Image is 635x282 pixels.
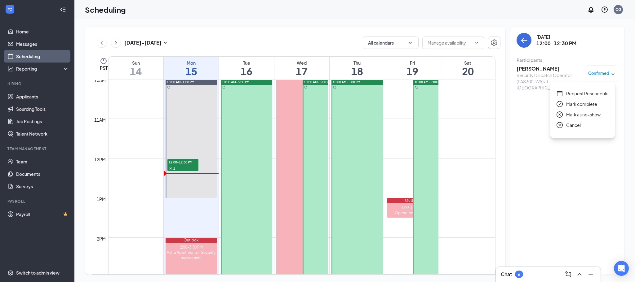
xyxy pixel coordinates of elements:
[615,7,621,12] div: CG
[557,90,563,97] span: calendar
[407,40,413,46] svg: ChevronDown
[474,40,479,45] svg: ChevronDown
[566,90,609,97] span: Request Reschedule
[7,66,14,72] svg: Analysis
[16,25,69,38] a: Home
[16,66,69,72] div: Reporting
[330,60,384,66] div: Thu
[93,156,107,163] div: 12pm
[16,128,69,140] a: Talent Network
[517,33,531,48] button: back-button
[333,86,336,89] svg: Sync
[166,245,217,250] div: 2:00-3:30 PM
[518,272,520,277] div: 6
[588,70,609,76] span: Confirmed
[166,250,217,260] div: Astra Apartments - Security assessment
[16,38,69,50] a: Messages
[164,57,219,80] a: September 15, 2025
[169,167,172,170] svg: User
[575,269,584,279] button: ChevronUp
[557,122,563,128] span: close-circle
[501,271,512,278] h3: Chat
[363,37,419,49] button: All calendarsChevronDown
[173,166,175,171] span: 1
[222,80,250,84] span: 10:00 AM-5:00 PM
[100,57,107,65] svg: Clock
[330,66,384,76] h1: 18
[385,57,440,80] a: September 19, 2025
[162,39,169,46] svg: SmallChevronDown
[16,168,69,180] a: Documents
[222,86,225,89] svg: Sync
[219,60,274,66] div: Tue
[566,111,601,118] span: Mark as no-show
[304,86,307,89] svg: Sync
[415,80,442,84] span: 10:00 AM-5:00 PM
[16,115,69,128] a: Job Postings
[16,270,60,276] div: Switch to admin view
[219,57,274,80] a: September 16, 2025
[109,60,163,66] div: Sun
[385,66,440,76] h1: 19
[611,72,615,76] span: down
[517,72,582,91] div: Security Dispatch Operator (PAS300-WA) at [GEOGRAPHIC_DATA]
[164,66,219,76] h1: 15
[16,90,69,103] a: Applicants
[85,4,126,15] h1: Scheduling
[387,210,438,215] div: Operations Meeting
[100,65,108,71] span: PST
[16,208,69,220] a: PayrollCrown
[557,111,563,118] span: close-circle
[166,238,217,243] div: Outlook
[274,57,329,80] a: September 17, 2025
[387,205,438,210] div: 1:00-1:30 PM
[274,66,329,76] h1: 17
[95,196,107,202] div: 1pm
[7,199,68,204] div: Payroll
[385,60,440,66] div: Fri
[566,101,597,107] span: Mark complete
[219,66,274,76] h1: 16
[415,86,418,89] svg: Sync
[566,122,581,128] span: Cancel
[16,155,69,168] a: Team
[536,34,576,40] div: [DATE]
[587,6,595,13] svg: Notifications
[109,57,163,80] a: September 14, 2025
[517,65,582,72] h3: [PERSON_NAME]
[576,271,583,278] svg: ChevronUp
[586,269,596,279] button: Minimize
[93,116,107,123] div: 11am
[536,40,576,47] h3: 12:00-12:30 PM
[304,80,331,84] span: 10:00 AM-5:00 PM
[330,57,384,80] a: September 18, 2025
[488,37,500,49] button: Settings
[60,7,66,13] svg: Collapse
[565,271,572,278] svg: ComposeMessage
[614,261,629,276] div: Open Intercom Messenger
[16,50,69,63] a: Scheduling
[520,37,528,44] svg: ArrowLeft
[491,39,498,46] svg: Settings
[7,81,68,86] div: Hiring
[7,146,68,151] div: Team Management
[164,60,219,66] div: Mon
[93,77,107,84] div: 10am
[428,39,472,46] input: Manage availability
[7,270,14,276] svg: Settings
[274,60,329,66] div: Wed
[333,80,360,84] span: 10:00 AM-5:00 PM
[440,60,495,66] div: Sat
[99,39,105,46] svg: ChevronLeft
[97,38,106,47] button: ChevronLeft
[16,180,69,193] a: Surveys
[167,159,198,165] span: 12:00-12:30 PM
[124,39,162,46] h3: [DATE] - [DATE]
[7,6,13,12] svg: WorkstreamLogo
[387,198,438,203] div: Outlook
[167,80,194,84] span: 10:00 AM-1:00 PM
[557,101,563,107] span: check-circle
[111,38,121,47] button: ChevronRight
[167,86,170,89] svg: Sync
